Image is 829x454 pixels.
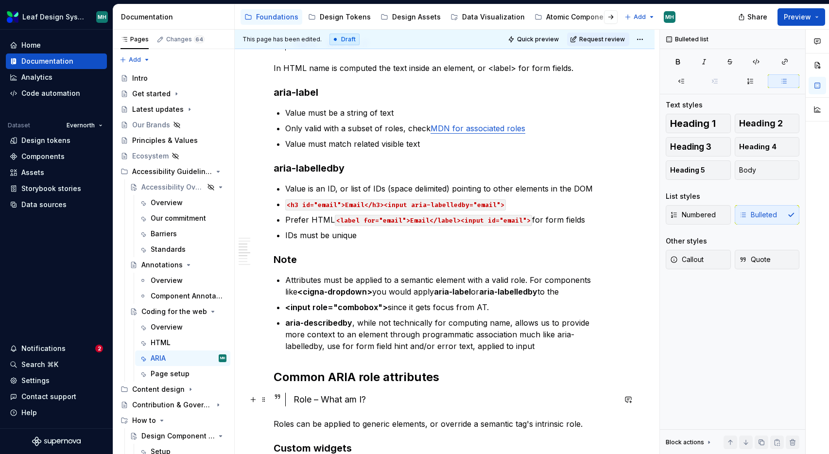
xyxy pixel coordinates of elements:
div: Intro [132,73,148,83]
a: HTML [135,335,230,350]
button: Add [117,53,153,67]
div: Principles & Values [132,136,198,145]
div: Help [21,408,37,418]
p: IDs must be unique [285,229,616,241]
span: Heading 2 [739,119,783,128]
div: Leaf Design System [22,12,85,22]
span: Evernorth [67,122,95,129]
div: Our Brands [132,120,170,130]
div: Home [21,40,41,50]
span: Heading 1 [670,119,716,128]
div: Accessibility Guidelines [132,167,212,176]
h2: Common ARIA role attributes [274,369,616,385]
div: Latest updates [132,105,184,114]
p: Value must match related visible text [285,138,616,150]
div: Role – What am I? [294,393,616,406]
button: Callout [666,250,731,269]
p: since it gets focus from AT. [285,301,616,313]
strong: aria-label [434,287,471,297]
span: Quote [739,255,771,264]
a: Assets [6,165,107,180]
span: Body [739,165,756,175]
a: Home [6,37,107,53]
a: ARIAMH [135,350,230,366]
a: Standards [135,242,230,257]
div: Text styles [666,100,703,110]
div: Code automation [21,88,80,98]
svg: Supernova Logo [32,437,81,446]
div: Design Component Process [141,431,215,441]
a: Storybook stories [6,181,107,196]
button: Preview [777,8,825,26]
button: Evernorth [62,119,107,132]
button: Numbered [666,205,731,225]
span: Heading 5 [670,165,705,175]
div: Barriers [151,229,177,239]
button: Search ⌘K [6,357,107,372]
strong: aria-labelledby [479,287,537,297]
button: Request review [567,33,629,46]
button: Quick preview [505,33,563,46]
div: Design Tokens [320,12,371,22]
button: Heading 3 [666,137,731,157]
div: Notifications [21,344,66,353]
div: Pages [121,35,149,43]
div: Documentation [121,12,230,22]
div: How to [132,416,156,425]
button: Body [735,160,800,180]
button: Heading 5 [666,160,731,180]
div: Accessibility Guidelines [117,164,230,179]
h3: aria-labelledby [274,161,616,175]
div: Component Annotations [151,291,225,301]
div: Assets [21,168,44,177]
div: Overview [151,322,183,332]
a: Barriers [135,226,230,242]
div: Design Assets [392,12,441,22]
strong: Custom widgets [274,442,352,454]
div: Content design [132,384,185,394]
p: Value must be a string of text [285,107,616,119]
a: Design Component Process [126,428,230,444]
div: Draft [329,34,360,45]
div: Search ⌘K [21,360,58,369]
a: Documentation [6,53,107,69]
div: Coding for the web [141,307,207,316]
code: <label for="email">Email</label><input id="email"> [335,215,532,226]
span: Add [129,56,141,64]
div: Overview [151,276,183,285]
span: 64 [194,35,205,43]
button: Add [622,10,658,24]
strong: aria-describedby [285,318,352,328]
button: Notifications2 [6,341,107,356]
button: Share [733,8,774,26]
div: Content design [117,382,230,397]
a: Design Assets [377,9,445,25]
span: Request review [579,35,625,43]
a: Code automation [6,86,107,101]
a: Annotations [126,257,230,273]
button: Contact support [6,389,107,404]
a: MDN for associated roles [431,123,525,133]
div: Get started [132,89,171,99]
strong: <cigna-dropdown> [297,287,372,297]
div: Settings [21,376,50,385]
strong: aria-label [274,87,318,98]
p: Only valid with a subset of roles, check [285,122,616,134]
a: Coding for the web [126,304,230,319]
div: Block actions [666,438,704,446]
div: Standards [151,244,186,254]
span: Quick preview [517,35,559,43]
div: MH [665,13,674,21]
div: Documentation [21,56,73,66]
a: Our Brands [117,117,230,133]
a: Design Tokens [304,9,375,25]
div: Components [21,152,65,161]
div: Ecosystem [132,151,169,161]
p: Prefer HTML for form fields [285,214,616,226]
p: , while not technically for computing name, allows us to provide more context to an element throu... [285,317,616,352]
span: Heading 3 [670,142,711,152]
span: Numbered [670,210,716,220]
strong: <input role="combobox"> [285,302,388,312]
a: Design tokens [6,133,107,148]
div: Foundations [256,12,298,22]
